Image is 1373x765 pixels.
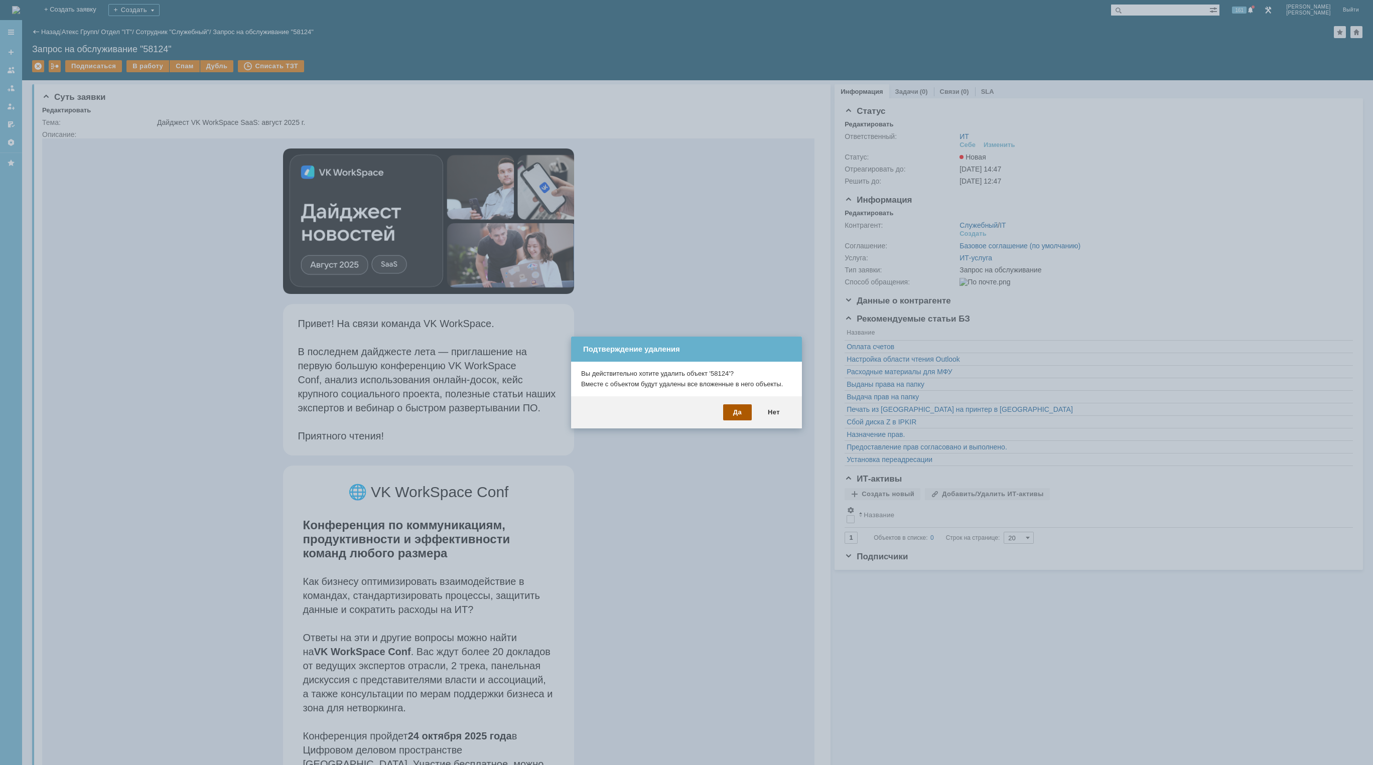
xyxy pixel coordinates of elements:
div: Вы действительно хотите удалить объект '58124'? [581,370,792,378]
p: Обязательно зарегистрируйтесь, чтобы мы внесли вас в список гостей. [261,661,512,689]
strong: 24 октября 2025 года [366,592,470,603]
p: Конференция пройдет в Цифровом деловом пространстве [GEOGRAPHIC_DATA]. Участие бесплатное, можно ... [261,590,512,647]
p: Как бизнесу оптимизировать взаимодействие в командах, стандартизировать процессы, защитить данные... [261,436,512,478]
p: В последнем дайджесте лета — приглашение на первую большую конференцию VK WorkSpace Conf, анализ ... [256,206,517,276]
p: на . Вас ждут более 20 докладов от ведущих экспертов отрасли, 2 трека, панельная дискуссия с пред... [261,506,512,576]
p: Приятного чтения! [256,290,517,304]
p: Ответы на эти и другие вопросы можно найти [261,492,512,506]
div: Подтверждение удаления [571,337,802,362]
p: Привет! На связи команда VK WorkSpace. [256,178,517,192]
p: 🌐 VK WorkSpace Conf [261,342,512,365]
strong: Конференция по коммуникациям, продуктивности и эффективности команд любого размера [261,380,468,421]
strong: VK WorkSpace Conf [272,508,369,519]
a: Участвовать [261,697,511,725]
div: Вместе с объектом будут удалены все вложенные в него объекты. [581,380,792,388]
